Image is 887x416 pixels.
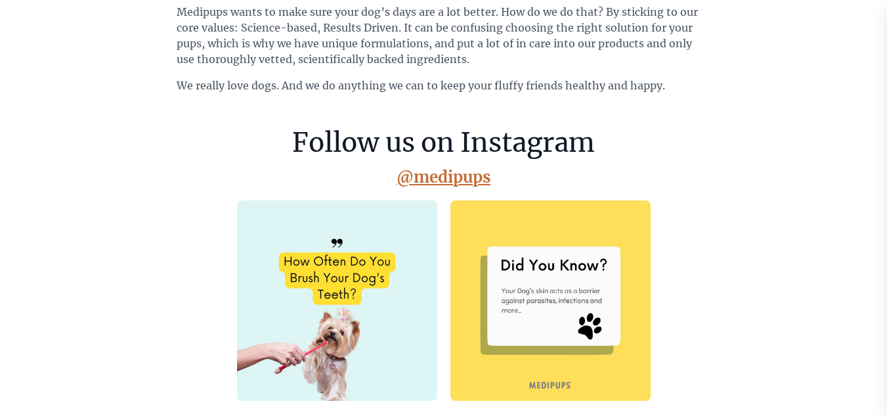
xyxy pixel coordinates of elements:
[177,4,711,67] p: Medipups wants to make sure your dog’s days are a lot better. How do we do that? By sticking to o...
[237,200,437,401] img: https://www.instagram.com/p/CnkcFy7SRND/
[292,124,595,162] h6: Follow us on Instagram
[397,167,490,187] a: @medipups
[177,78,711,93] p: We really love dogs. And we do anything we can to keep your fluffy friends healthy and happy.
[450,200,651,401] img: https://www.instagram.com/p/Cmui-W2SKkt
